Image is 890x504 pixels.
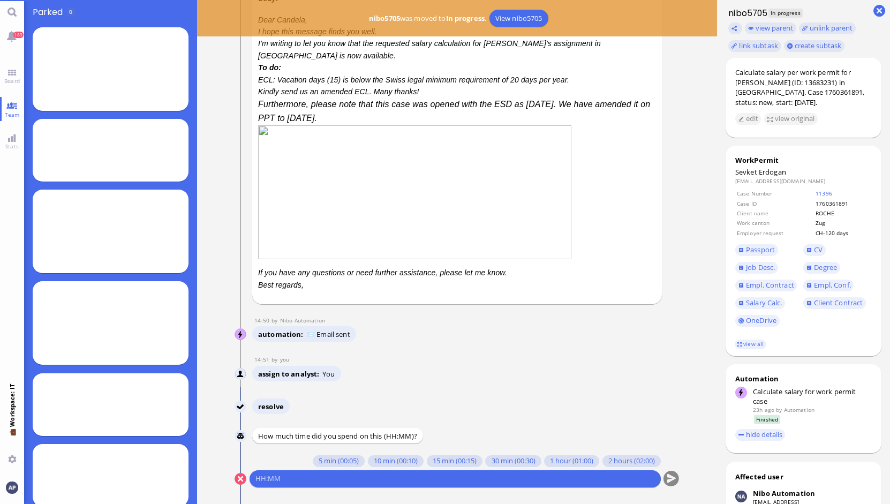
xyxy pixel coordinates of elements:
[735,155,872,165] div: WorkPermit
[426,455,482,467] button: 15 min (00:15)
[2,77,22,85] span: Board
[544,455,599,467] button: 1 hour (01:00)
[3,142,21,150] span: Stats
[489,10,548,27] a: View nibo5705
[280,356,289,363] span: anand.pazhenkottil@bluelakelegal.com
[735,244,778,256] a: Passport
[735,297,785,309] a: Salary Calc.
[485,455,541,467] button: 30 min (00:30)
[254,317,271,324] span: 14:50
[735,429,786,441] button: hide details
[735,67,872,107] div: Calculate salary per work permit for [PERSON_NAME] (ID: 13683231) in [GEOGRAPHIC_DATA]. Case 1760...
[803,297,866,309] a: Client Contract
[367,455,423,467] button: 10 min (00:10)
[258,402,284,411] span: resolve
[746,298,782,307] span: Salary Calc.
[816,190,832,197] a: 11396
[322,369,335,379] span: You
[735,340,766,349] a: view all
[739,41,778,50] span: link subtask
[446,13,485,23] b: In progress
[235,401,247,413] img: Nibo
[736,189,814,198] td: Case Number
[258,267,656,279] p: If you have any questions or need further assistance, please let me know.
[69,8,72,16] span: 0
[735,374,872,383] div: Automation
[369,13,400,23] b: nibo5705
[814,262,837,272] span: Degree
[306,329,350,339] span: 📨 Email sent
[815,209,870,217] td: ROCHE
[814,280,850,290] span: Empl. Conf.
[735,491,747,502] img: Nibo Automation
[815,199,870,208] td: 1760361891
[784,406,814,413] span: automation@bluelakelegal.com
[776,406,782,413] span: by
[258,100,650,123] span: Furthermore, please note that this case was opened with the ESD as [DATE]. We have amended it on ...
[735,262,778,274] a: Job Desc.
[803,280,854,291] a: Empl. Conf.
[753,406,774,413] span: 23h ago
[258,369,322,379] span: assign to analyst
[814,298,863,307] span: Client Contract
[235,368,247,380] img: You
[815,219,870,227] td: Zug
[258,329,306,339] span: automation
[254,356,271,363] span: 14:51
[735,315,780,327] a: OneDrive
[6,482,18,493] img: You
[735,113,761,125] button: edit
[728,40,781,52] task-group-action-menu: link subtask
[736,219,814,227] td: Work canton
[746,280,794,290] span: Empl. Contract
[13,32,24,38] span: 189
[258,125,571,259] img: 6564c3e2-263d-48f1-81f1-8209fc75ca65
[255,473,655,485] input: HH:MM
[235,329,247,341] img: Nibo Automation
[735,167,757,177] span: Sevket
[726,7,768,19] h1: nibo5705
[280,317,325,324] span: automation@nibo.ai
[258,63,281,72] strong: To do:
[735,280,797,291] a: Empl. Contract
[735,177,872,185] dd: [EMAIL_ADDRESS][DOMAIN_NAME]
[271,317,280,324] span: by
[2,111,22,118] span: Team
[33,6,66,18] span: Parked
[602,455,661,467] button: 2 hours (02:00)
[753,488,815,498] div: Nibo Automation
[258,37,656,62] p: I'm writing to let you know that the requested salary calculation for [PERSON_NAME]'s assignment ...
[754,415,781,424] span: Finished
[803,244,826,256] a: CV
[736,229,814,237] td: Employer request
[764,113,818,125] button: view original
[313,455,365,467] button: 5 min (00:05)
[366,13,489,23] span: was moved to .
[759,167,786,177] span: Erdogan
[728,22,742,34] button: Copy ticket nibo5705 link to clipboard
[753,387,871,406] div: Calculate salary for work permit case
[258,74,656,86] p: ECL: Vacation days (15) is below the Swiss legal minimum requirement of 20 days per year.
[784,40,844,52] button: create subtask
[8,427,16,451] span: 💼 Workspace: IT
[235,430,246,442] img: Nibo
[815,229,870,237] td: CH-120 days
[252,428,423,443] div: How much time did you spend on this (HH:MM)?
[736,199,814,208] td: Case ID
[258,279,656,291] p: Best regards,
[258,86,656,97] p: Kindly send us an amended ECL. Many thanks!
[736,209,814,217] td: Client name
[799,22,856,34] button: unlink parent
[746,262,775,272] span: Job Desc.
[814,245,823,254] span: CV
[768,9,803,18] span: In progress
[745,22,796,34] button: view parent
[271,356,280,363] span: by
[803,262,840,274] a: Degree
[235,473,246,485] button: Cancel
[746,245,775,254] span: Passport
[735,472,783,482] div: Affected user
